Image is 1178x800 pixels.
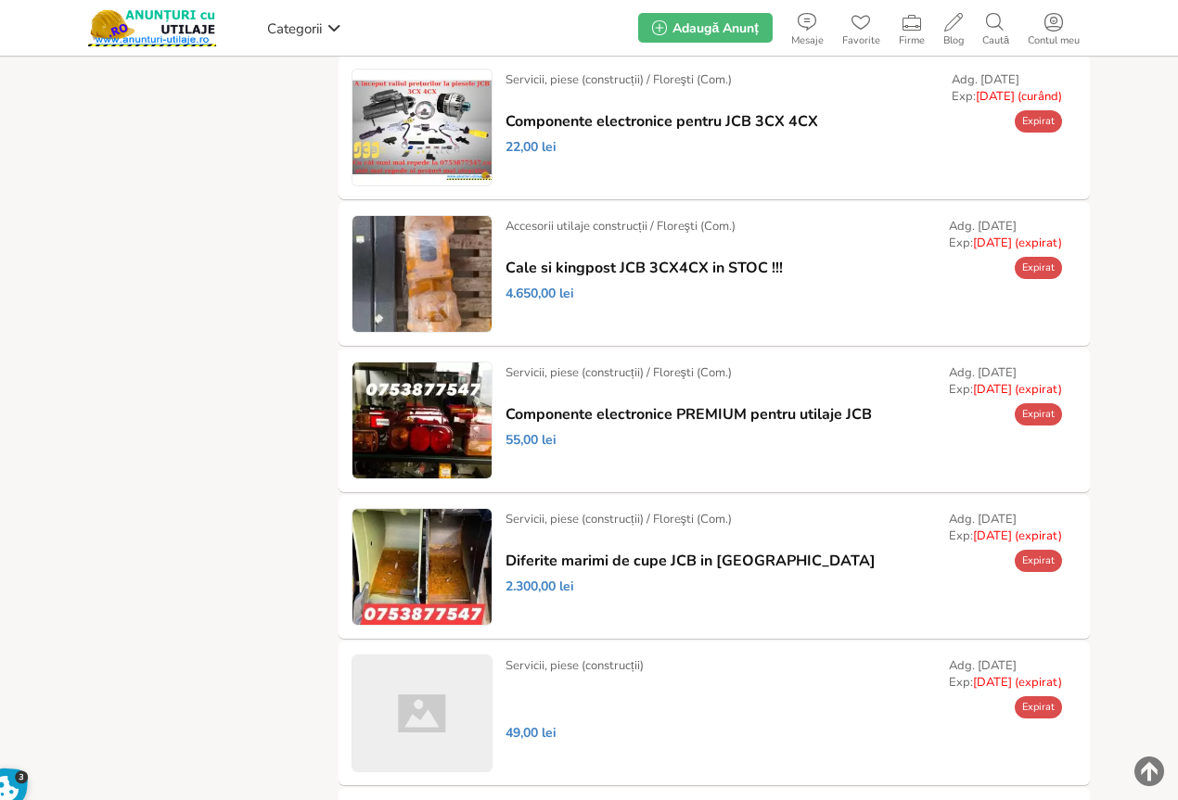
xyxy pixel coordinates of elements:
[506,364,732,381] div: Servicii, piese (construcții) / Floreşti (Com.)
[1022,260,1055,274] span: Expirat
[949,218,1062,251] div: Adg. [DATE] Exp:
[1022,407,1055,421] span: Expirat
[949,511,1062,544] div: Adg. [DATE] Exp:
[890,35,934,46] span: Firme
[352,362,492,478] img: Componente electronice PREMIUM pentru utilaje JCB
[352,70,492,185] img: Componente electronice pentru JCB 3CX 4CX
[506,113,818,130] a: Componente electronice pentru JCB 3CX 4CX
[973,9,1018,46] a: Caută
[262,14,346,42] a: Categorii
[1022,553,1055,567] span: Expirat
[782,9,833,46] a: Mesaje
[506,139,557,156] span: 22,00 lei
[506,432,557,449] span: 55,00 lei
[949,364,1062,398] div: Adg. [DATE] Exp:
[1134,756,1164,786] img: scroll-to-top.png
[973,527,1062,544] span: [DATE] (expirat)
[638,13,772,43] a: Adaugă Anunț
[934,9,973,46] a: Blog
[506,260,783,276] a: Cale si kingpost JCB 3CX4CX in STOC !!!
[949,657,1062,691] div: Adg. [DATE] Exp:
[506,286,574,302] span: 4.650,00 lei
[506,406,872,423] a: Componente electronice PREMIUM pentru utilaje JCB
[672,19,758,37] span: Adaugă Anunț
[973,35,1018,46] span: Caută
[833,9,890,46] a: Favorite
[1018,9,1089,46] a: Contul meu
[1018,35,1089,46] span: Contul meu
[352,216,492,332] img: Cale si kingpost JCB 3CX4CX in STOC !!!
[267,19,322,38] span: Categorii
[352,509,492,625] img: Diferite marimi de cupe JCB in STOC
[88,9,216,46] img: Anunturi-Utilaje.RO
[1022,700,1055,714] span: Expirat
[506,552,876,569] a: Diferite marimi de cupe JCB in [GEOGRAPHIC_DATA]
[952,71,1062,105] div: Adg. [DATE] Exp:
[506,511,732,527] div: Servicii, piese (construcții) / Floreşti (Com.)
[1022,114,1055,128] span: Expirat
[782,35,833,46] span: Mesaje
[833,35,890,46] span: Favorite
[506,657,644,674] div: Servicii, piese (construcții)
[506,218,736,235] div: Accesorii utilaje construcții / Floreşti (Com.)
[934,35,973,46] span: Blog
[506,578,574,595] span: 2.300,00 lei
[506,71,732,88] div: Servicii, piese (construcții) / Floreşti (Com.)
[976,88,1062,105] span: [DATE] (curând)
[973,674,1062,691] span: [DATE] (expirat)
[506,725,557,742] span: 49,00 lei
[890,9,934,46] a: Firme
[15,770,29,784] span: 3
[973,381,1062,398] span: [DATE] (expirat)
[973,235,1062,251] span: [DATE] (expirat)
